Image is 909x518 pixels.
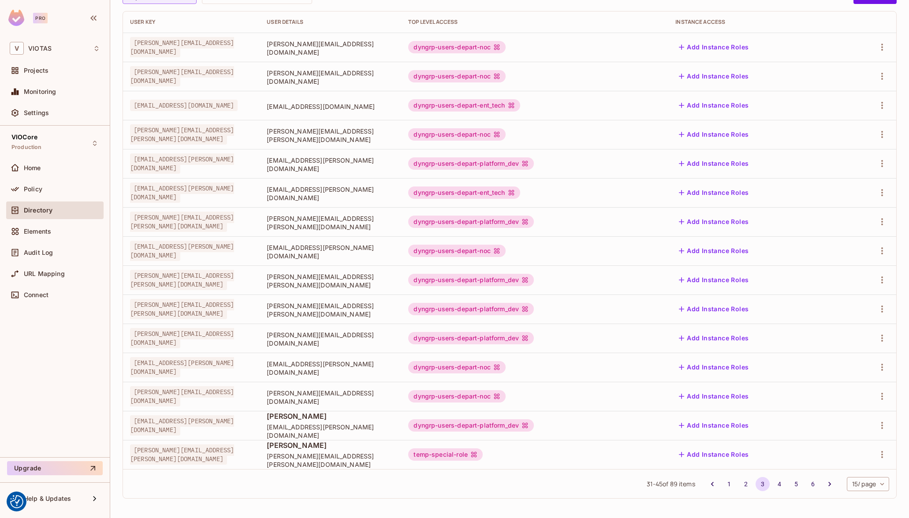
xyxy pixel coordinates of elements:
span: VIOCore [11,134,37,141]
div: Pro [33,13,48,23]
div: temp-special-role [408,448,483,461]
button: Add Instance Roles [675,273,752,287]
div: dyngrp-users-depart-platform_dev [408,216,534,228]
span: [PERSON_NAME][EMAIL_ADDRESS][DOMAIN_NAME] [130,328,234,348]
span: Workspace: VIOTAS [28,45,52,52]
span: [PERSON_NAME][EMAIL_ADDRESS][DOMAIN_NAME] [130,386,234,406]
div: dyngrp-users-depart-platform_dev [408,274,534,286]
span: [PERSON_NAME][EMAIL_ADDRESS][DOMAIN_NAME] [267,331,394,347]
span: [PERSON_NAME][EMAIL_ADDRESS][PERSON_NAME][DOMAIN_NAME] [130,270,234,290]
span: [EMAIL_ADDRESS][DOMAIN_NAME] [267,102,394,111]
span: [PERSON_NAME][EMAIL_ADDRESS][DOMAIN_NAME] [130,37,234,57]
div: User Key [130,19,253,26]
span: [PERSON_NAME][EMAIL_ADDRESS][PERSON_NAME][DOMAIN_NAME] [267,127,394,144]
span: URL Mapping [24,270,65,277]
span: Projects [24,67,48,74]
span: Policy [24,186,42,193]
span: Help & Updates [24,495,71,502]
button: Upgrade [7,461,103,475]
button: Add Instance Roles [675,360,752,374]
span: Home [24,164,41,171]
div: Top Level Access [408,19,661,26]
button: Go to page 5 [789,477,803,491]
button: Add Instance Roles [675,69,752,83]
div: dyngrp-users-depart-platform_dev [408,332,534,344]
button: Add Instance Roles [675,127,752,142]
span: Monitoring [24,88,56,95]
button: Add Instance Roles [675,302,752,316]
span: [PERSON_NAME] [267,411,394,421]
span: Directory [24,207,52,214]
span: [PERSON_NAME][EMAIL_ADDRESS][PERSON_NAME][DOMAIN_NAME] [130,212,234,232]
button: Add Instance Roles [675,40,752,54]
span: [EMAIL_ADDRESS][PERSON_NAME][DOMAIN_NAME] [130,183,234,203]
div: dyngrp-users-depart-platform_dev [408,303,534,315]
button: Go to page 2 [739,477,753,491]
button: Go to page 1 [722,477,736,491]
span: [PERSON_NAME][EMAIL_ADDRESS][PERSON_NAME][DOMAIN_NAME] [267,272,394,289]
span: [PERSON_NAME][EMAIL_ADDRESS][PERSON_NAME][DOMAIN_NAME] [130,124,234,145]
div: dyngrp-users-depart-noc [408,70,505,82]
span: [PERSON_NAME][EMAIL_ADDRESS][PERSON_NAME][DOMAIN_NAME] [130,299,234,319]
button: Go to page 4 [772,477,786,491]
div: dyngrp-users-depart-platform_dev [408,157,534,170]
span: [EMAIL_ADDRESS][PERSON_NAME][DOMAIN_NAME] [267,243,394,260]
span: [PERSON_NAME][EMAIL_ADDRESS][PERSON_NAME][DOMAIN_NAME] [130,444,234,465]
span: [PERSON_NAME][EMAIL_ADDRESS][DOMAIN_NAME] [130,66,234,86]
span: Settings [24,109,49,116]
div: dyngrp-users-depart-noc [408,128,505,141]
span: V [10,42,24,55]
span: [EMAIL_ADDRESS][PERSON_NAME][DOMAIN_NAME] [130,153,234,174]
button: Add Instance Roles [675,389,752,403]
span: [EMAIL_ADDRESS][PERSON_NAME][DOMAIN_NAME] [267,156,394,173]
span: Audit Log [24,249,53,256]
span: [PERSON_NAME][EMAIL_ADDRESS][DOMAIN_NAME] [267,389,394,406]
span: [PERSON_NAME][EMAIL_ADDRESS][PERSON_NAME][DOMAIN_NAME] [267,214,394,231]
button: Go to previous page [705,477,719,491]
span: [EMAIL_ADDRESS][PERSON_NAME][DOMAIN_NAME] [130,415,234,436]
img: Revisit consent button [10,495,23,508]
div: dyngrp-users-depart-platform_dev [408,419,534,432]
div: dyngrp-users-depart-noc [408,361,505,373]
button: Add Instance Roles [675,418,752,432]
div: dyngrp-users-depart-noc [408,41,505,53]
button: Add Instance Roles [675,215,752,229]
button: Consent Preferences [10,495,23,508]
img: SReyMgAAAABJRU5ErkJggg== [8,10,24,26]
span: [PERSON_NAME][EMAIL_ADDRESS][DOMAIN_NAME] [267,40,394,56]
span: [EMAIL_ADDRESS][PERSON_NAME][DOMAIN_NAME] [130,241,234,261]
nav: pagination navigation [704,477,838,491]
button: Add Instance Roles [675,244,752,258]
span: 31 - 45 of 89 items [647,479,695,489]
div: dyngrp-users-depart-noc [408,390,505,402]
span: Connect [24,291,48,298]
span: [PERSON_NAME][EMAIL_ADDRESS][DOMAIN_NAME] [267,69,394,86]
div: dyngrp-users-depart-noc [408,245,505,257]
span: [EMAIL_ADDRESS][PERSON_NAME][DOMAIN_NAME] [267,360,394,376]
button: Add Instance Roles [675,331,752,345]
button: Go to page 6 [806,477,820,491]
div: Instance Access [675,19,835,26]
div: dyngrp-users-depart-ent_tech [408,99,520,112]
span: [EMAIL_ADDRESS][PERSON_NAME][DOMAIN_NAME] [130,357,234,377]
span: [PERSON_NAME][EMAIL_ADDRESS][PERSON_NAME][DOMAIN_NAME] [267,302,394,318]
span: [PERSON_NAME][EMAIL_ADDRESS][PERSON_NAME][DOMAIN_NAME] [267,452,394,469]
button: Add Instance Roles [675,186,752,200]
span: Elements [24,228,51,235]
button: Add Instance Roles [675,447,752,462]
div: dyngrp-users-depart-ent_tech [408,186,520,199]
span: Production [11,144,42,151]
button: Go to next page [823,477,837,491]
button: Add Instance Roles [675,98,752,112]
span: [PERSON_NAME] [267,440,394,450]
button: Add Instance Roles [675,157,752,171]
span: [EMAIL_ADDRESS][DOMAIN_NAME] [130,100,238,111]
div: User Details [267,19,394,26]
span: [EMAIL_ADDRESS][PERSON_NAME][DOMAIN_NAME] [267,185,394,202]
span: [EMAIL_ADDRESS][PERSON_NAME][DOMAIN_NAME] [267,423,394,440]
div: 15 / page [847,477,889,491]
button: page 3 [756,477,770,491]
